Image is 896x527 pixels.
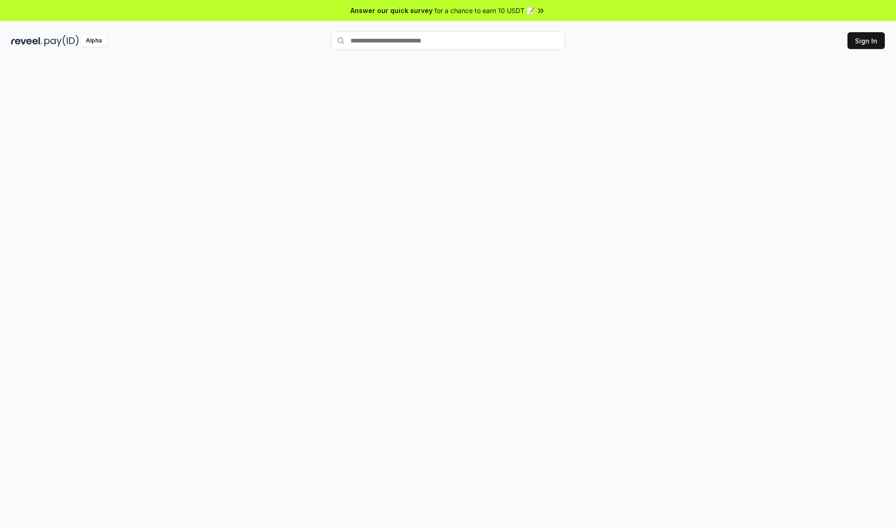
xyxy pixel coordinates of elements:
button: Sign In [847,32,885,49]
span: Answer our quick survey [350,6,433,15]
img: reveel_dark [11,35,42,47]
div: Alpha [81,35,107,47]
img: pay_id [44,35,79,47]
span: for a chance to earn 10 USDT 📝 [434,6,534,15]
